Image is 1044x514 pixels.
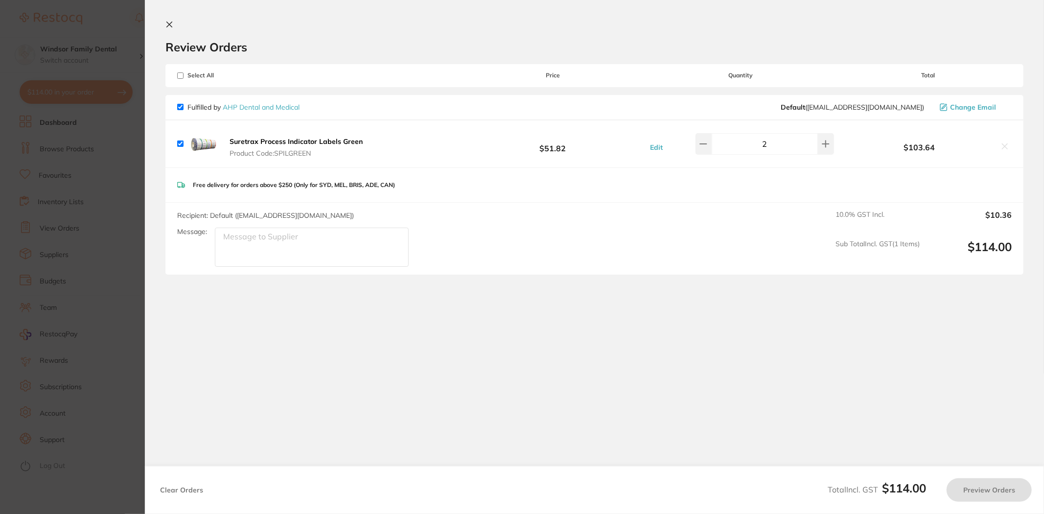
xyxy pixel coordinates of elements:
span: Total [845,72,1012,79]
b: $51.82 [469,135,636,153]
button: Preview Orders [947,478,1032,502]
span: Select All [177,72,275,79]
span: Product Code: SPILGREEN [230,149,363,157]
div: message notification from Restocq, 1w ago. Hi Aditya, ​ Starting 11 August, we’re making some upd... [15,9,181,181]
p: Message from Restocq, sent 1w ago [43,166,174,175]
p: Fulfilled by [187,103,300,111]
a: AHP Dental and Medical [223,103,300,112]
h2: Review Orders [165,40,1023,54]
output: $10.36 [928,210,1012,232]
button: Clear Orders [157,478,206,502]
img: Profile image for Restocq [22,18,38,33]
span: orders@ahpdentalmedical.com.au [781,103,924,111]
div: Hi [PERSON_NAME], ​ Starting [DATE], we’re making some updates to our product offerings on the Re... [43,15,174,245]
label: Message: [177,228,207,236]
span: Price [469,72,636,79]
p: Free delivery for orders above $250 (Only for SYD, MEL, BRIS, ADE, CAN) [193,182,395,188]
b: $114.00 [882,481,926,495]
button: Suretrax Process Indicator Labels Green Product Code:SPILGREEN [227,137,366,158]
span: Change Email [950,103,996,111]
b: Default [781,103,805,112]
output: $114.00 [928,240,1012,267]
img: bGE4Y2hlYg [187,128,219,160]
span: Total Incl. GST [828,485,926,494]
div: Message content [43,15,174,162]
button: Edit [647,143,666,152]
b: $103.64 [845,143,994,152]
button: Change Email [937,103,1012,112]
span: Quantity [636,72,845,79]
span: Sub Total Incl. GST ( 1 Items) [835,240,920,267]
b: Suretrax Process Indicator Labels Green [230,137,363,146]
span: Recipient: Default ( [EMAIL_ADDRESS][DOMAIN_NAME] ) [177,211,354,220]
span: 10.0 % GST Incl. [835,210,920,232]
